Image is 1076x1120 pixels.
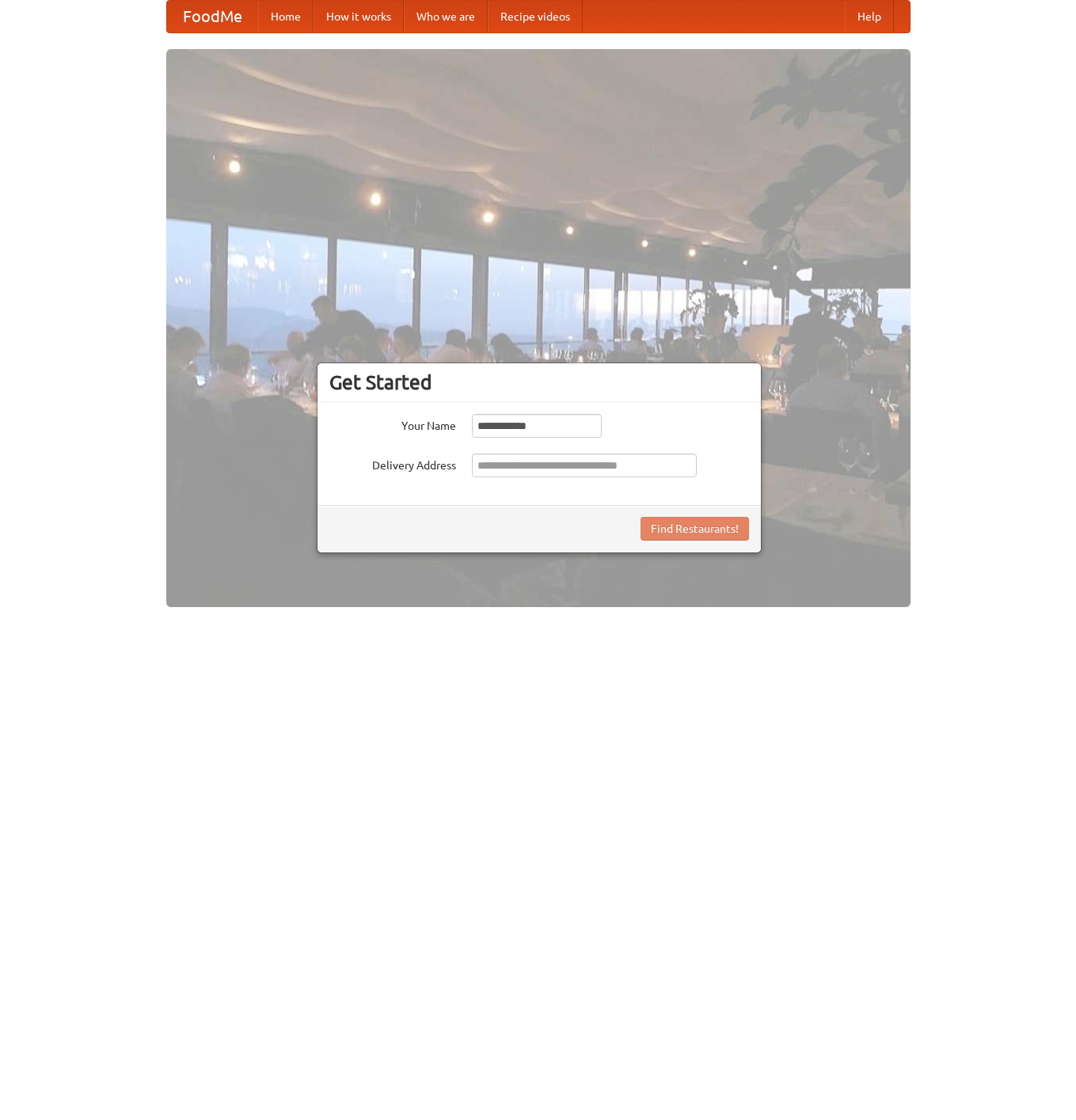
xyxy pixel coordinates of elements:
[488,1,583,32] a: Recipe videos
[329,454,456,473] label: Delivery Address
[329,414,456,434] label: Your Name
[167,1,258,32] a: FoodMe
[641,517,749,541] button: Find Restaurants!
[258,1,314,32] a: Home
[404,1,488,32] a: Who we are
[329,370,749,394] h3: Get Started
[845,1,894,32] a: Help
[314,1,404,32] a: How it works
